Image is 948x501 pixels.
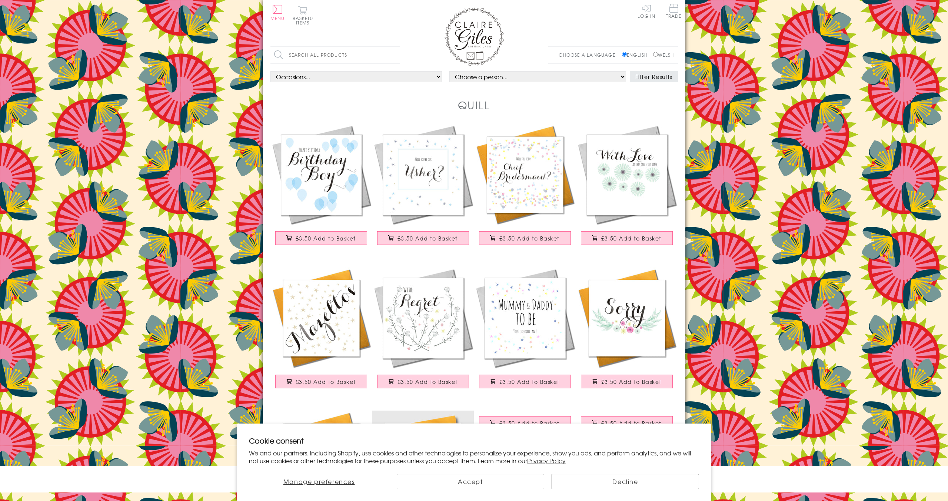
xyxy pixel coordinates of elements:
[270,267,372,396] a: Religious Occassions Card, Golden Stars, Mazel Tov £3.50 Add to Basket
[630,71,678,82] button: Filter Results
[270,15,285,21] span: Menu
[479,231,571,245] button: £3.50 Add to Basket
[581,375,673,388] button: £3.50 Add to Basket
[499,419,560,427] span: £3.50 Add to Basket
[576,124,678,226] img: Sympathy, Sorry, Thinking of you Card, Flowers, With Love
[527,456,566,465] a: Privacy Policy
[638,4,655,18] a: Log In
[270,267,372,369] img: Religious Occassions Card, Golden Stars, Mazel Tov
[474,267,576,369] img: Baby Card, Stars, Congratulations Mummy & Daddy to be, You'll be Brilliant!
[474,124,576,226] img: Wedding Card, Dots, Will you be my Chief Bridesmaid?
[458,97,490,113] h1: Quill
[581,231,673,245] button: £3.50 Add to Basket
[479,416,571,430] button: £3.50 Add to Basket
[576,267,678,369] img: Sympathy, Sorry, Thinking of you Card, Flowers, Sorry
[559,52,621,58] p: Choose a language:
[576,411,678,442] a: Religious Occassions Card, Ferns and Cross, Congratulations On your Ordination £3.50 Add to Basket
[474,411,576,442] a: Wedding Card, Flowers, Will you be my Maid of Honour? £3.50 Add to Basket
[270,124,372,226] img: Birthday Card, Blue Balloons, Happy Birthday Birthday Boy
[249,435,699,446] h2: Cookie consent
[474,124,576,252] a: Wedding Card, Dots, Will you be my Chief Bridesmaid? £3.50 Add to Basket
[377,375,469,388] button: £3.50 Add to Basket
[296,235,356,242] span: £3.50 Add to Basket
[296,15,313,26] span: 0 items
[275,231,367,245] button: £3.50 Add to Basket
[372,124,474,252] a: Wedding Card, Stars, Will you be our Usher? £3.50 Add to Basket
[479,375,571,388] button: £3.50 Add to Basket
[653,52,674,58] label: Welsh
[499,378,560,385] span: £3.50 Add to Basket
[666,4,682,20] a: Trade
[249,474,389,489] button: Manage preferences
[270,5,285,20] button: Menu
[372,124,474,226] img: Wedding Card, Stars, Will you be our Usher?
[576,124,678,252] a: Sympathy, Sorry, Thinking of you Card, Flowers, With Love £3.50 Add to Basket
[622,52,627,57] input: English
[576,267,678,396] a: Sympathy, Sorry, Thinking of you Card, Flowers, Sorry £3.50 Add to Basket
[293,6,313,25] button: Basket0 items
[283,477,355,486] span: Manage preferences
[377,231,469,245] button: £3.50 Add to Basket
[249,449,699,465] p: We and our partners, including Shopify, use cookies and other technologies to personalize your ex...
[622,52,651,58] label: English
[398,378,458,385] span: £3.50 Add to Basket
[499,235,560,242] span: £3.50 Add to Basket
[474,267,576,396] a: Baby Card, Stars, Congratulations Mummy & Daddy to be, You'll be Brilliant! £3.50 Add to Basket
[275,375,367,388] button: £3.50 Add to Basket
[653,52,658,57] input: Welsh
[270,47,400,63] input: Search all products
[552,474,699,489] button: Decline
[398,235,458,242] span: £3.50 Add to Basket
[270,124,372,252] a: Birthday Card, Blue Balloons, Happy Birthday Birthday Boy £3.50 Add to Basket
[397,474,544,489] button: Accept
[601,235,662,242] span: £3.50 Add to Basket
[601,419,662,427] span: £3.50 Add to Basket
[296,378,356,385] span: £3.50 Add to Basket
[445,7,504,66] img: Claire Giles Greetings Cards
[601,378,662,385] span: £3.50 Add to Basket
[393,47,400,63] input: Search
[372,267,474,396] a: Wedding Card, Flowers, With Regret £3.50 Add to Basket
[581,416,673,430] button: £3.50 Add to Basket
[666,4,682,18] span: Trade
[372,267,474,369] img: Wedding Card, Flowers, With Regret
